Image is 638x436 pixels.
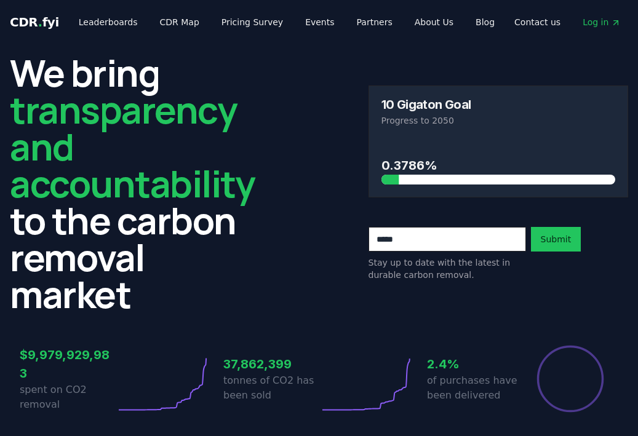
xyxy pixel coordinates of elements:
div: Percentage of sales delivered [536,344,605,413]
span: transparency and accountability [10,84,255,208]
a: Events [295,11,344,33]
p: tonnes of CO2 has been sold [223,373,319,403]
nav: Main [504,11,631,33]
p: of purchases have been delivered [427,373,523,403]
a: Leaderboards [69,11,148,33]
h3: 10 Gigaton Goal [381,98,471,111]
a: Partners [347,11,402,33]
a: About Us [405,11,463,33]
h3: 0.3786% [381,156,616,175]
span: Log in [583,16,621,28]
a: Log in [573,11,631,33]
h3: 37,862,399 [223,355,319,373]
nav: Main [69,11,504,33]
p: Stay up to date with the latest in durable carbon removal. [369,256,526,281]
h3: $9,979,929,983 [20,346,116,382]
span: . [38,15,42,30]
h2: We bring to the carbon removal market [10,54,270,312]
p: Progress to 2050 [381,114,616,127]
p: spent on CO2 removal [20,382,116,412]
button: Submit [531,227,581,252]
span: CDR fyi [10,15,59,30]
h3: 2.4% [427,355,523,373]
a: Blog [466,11,504,33]
a: CDR.fyi [10,14,59,31]
a: Pricing Survey [212,11,293,33]
a: Contact us [504,11,570,33]
a: CDR Map [150,11,209,33]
